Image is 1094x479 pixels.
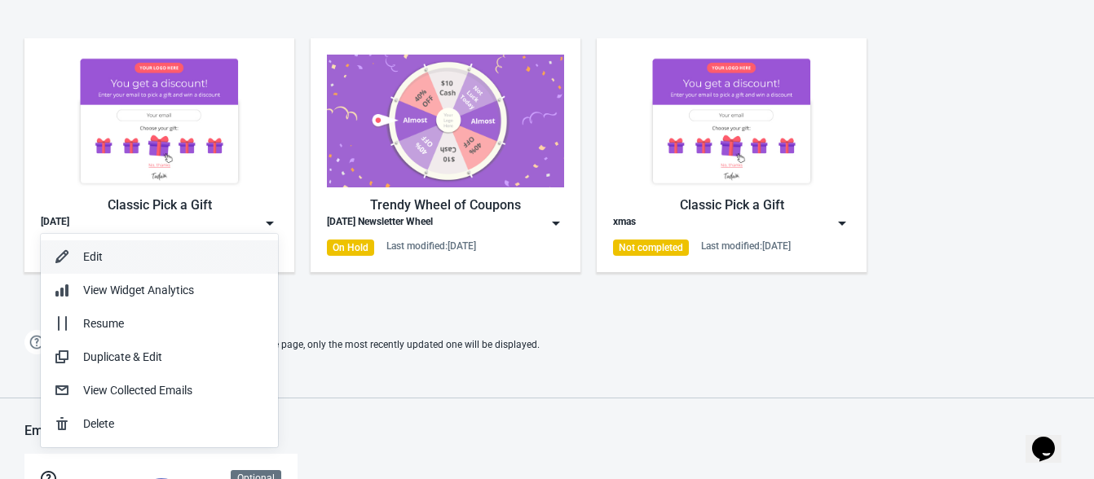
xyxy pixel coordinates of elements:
[83,283,194,297] span: View Widget Analytics
[327,239,374,256] div: On Hold
[262,215,278,231] img: dropdown.png
[701,239,791,253] div: Last modified: [DATE]
[41,240,278,274] button: Edit
[386,239,476,253] div: Last modified: [DATE]
[83,415,265,433] div: Delete
[613,55,850,187] img: gift_game.jpg
[57,332,540,358] span: If two Widgets are enabled and targeting the same page, only the most recently updated one will b...
[41,55,278,187] img: gift_game.jpg
[41,274,278,307] button: View Widget Analytics
[41,307,278,341] button: Resume
[83,248,265,266] div: Edit
[548,215,564,231] img: dropdown.png
[613,239,689,256] div: Not completed
[327,196,564,215] div: Trendy Wheel of Coupons
[83,349,265,366] div: Duplicate & Edit
[24,330,49,354] img: help.png
[834,215,850,231] img: dropdown.png
[613,196,850,215] div: Classic Pick a Gift
[41,407,278,441] button: Delete
[41,374,278,407] button: View Collected Emails
[83,382,265,399] div: View Collected Emails
[327,215,433,231] div: [DATE] Newsletter Wheel
[83,315,265,332] div: Resume
[1026,414,1078,463] iframe: chat widget
[41,341,278,374] button: Duplicate & Edit
[327,55,564,187] img: trendy_game.png
[41,215,69,231] div: [DATE]
[613,215,636,231] div: xmas
[41,196,278,215] div: Classic Pick a Gift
